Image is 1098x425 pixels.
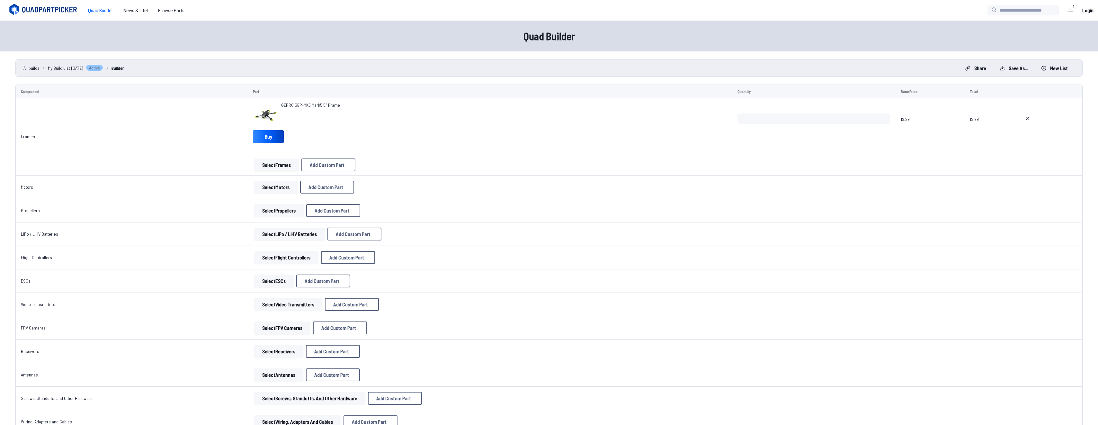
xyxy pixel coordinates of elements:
button: Add Custom Part [306,204,360,217]
a: Motors [21,184,33,190]
td: Total [965,85,1014,98]
button: SelectPropellers [254,204,304,217]
td: Part [248,85,732,98]
button: SelectESCs [254,275,294,287]
a: SelectESCs [253,275,295,287]
span: Add Custom Part [314,349,349,354]
a: Wiring, Adapters and Cables [21,419,72,424]
a: Video Transmitters [21,302,55,307]
span: 19.99 [970,113,1009,144]
a: SelectMotors [253,181,299,194]
span: Active [86,65,103,71]
div: 1 [1070,4,1077,10]
span: Add Custom Part [333,302,368,307]
span: Add Custom Part [336,231,370,237]
button: Share [960,63,992,73]
button: SelectLiPo / LiHV Batteries [254,228,325,240]
a: SelectReceivers [253,345,305,358]
button: Add Custom Part [296,275,350,287]
a: SelectVideo Transmitters [253,298,324,311]
button: New List [1036,63,1073,73]
td: Component [15,85,248,98]
span: Add Custom Part [305,278,339,284]
a: Propellers [21,208,40,213]
a: FPV Cameras [21,325,46,330]
a: Browse Parts [153,4,190,17]
button: Add Custom Part [325,298,379,311]
a: Login [1080,4,1095,17]
span: Add Custom Part [310,162,344,167]
a: News & Intel [118,4,153,17]
a: Flight Controllers [21,255,52,260]
span: 19.99 [901,113,960,144]
button: SelectFrames [254,158,299,171]
span: Add Custom Part [314,372,349,377]
button: SelectFlight Controllers [254,251,318,264]
img: image [253,102,279,128]
a: All builds [23,65,40,71]
button: Add Custom Part [306,368,360,381]
a: SelectFlight Controllers [253,251,320,264]
a: SelectFrames [253,158,300,171]
button: SelectAntennas [254,368,303,381]
a: Builder [112,65,124,71]
td: Base Price [896,85,965,98]
button: SelectReceivers [254,345,303,358]
a: Screws, Standoffs, and Other Hardware [21,395,93,401]
h1: Quad Builder [344,28,755,44]
a: My Build List [DATE]Active [48,65,103,71]
a: SelectScrews, Standoffs, and Other Hardware [253,392,367,405]
button: Add Custom Part [321,251,375,264]
a: SelectAntennas [253,368,305,381]
a: Receivers [21,348,39,354]
button: Add Custom Part [313,321,367,334]
button: Add Custom Part [368,392,422,405]
span: Add Custom Part [376,396,411,401]
button: SelectVideo Transmitters [254,298,322,311]
a: Frames [21,134,35,139]
span: Add Custom Part [321,325,356,330]
button: Add Custom Part [306,345,360,358]
button: SelectFPV Cameras [254,321,310,334]
button: SelectScrews, Standoffs, and Other Hardware [254,392,365,405]
a: Quad Builder [83,4,118,17]
a: SelectFPV Cameras [253,321,312,334]
a: Buy [253,130,284,143]
button: Add Custom Part [301,158,355,171]
span: My Build List [DATE] [48,65,83,71]
span: Add Custom Part [308,185,343,190]
a: LiPo / LiHV Batteries [21,231,58,237]
button: Save as... [994,63,1033,73]
a: ESCs [21,278,31,284]
a: GEPRC GEP-MK5 Mark5 5" Frame [281,102,340,108]
button: Add Custom Part [327,228,381,240]
a: SelectLiPo / LiHV Batteries [253,228,326,240]
span: Add Custom Part [315,208,349,213]
span: Add Custom Part [352,419,387,424]
a: Antennas [21,372,38,377]
a: SelectPropellers [253,204,305,217]
button: Add Custom Part [300,181,354,194]
span: Add Custom Part [329,255,364,260]
button: SelectMotors [254,181,298,194]
td: Quantity [732,85,896,98]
